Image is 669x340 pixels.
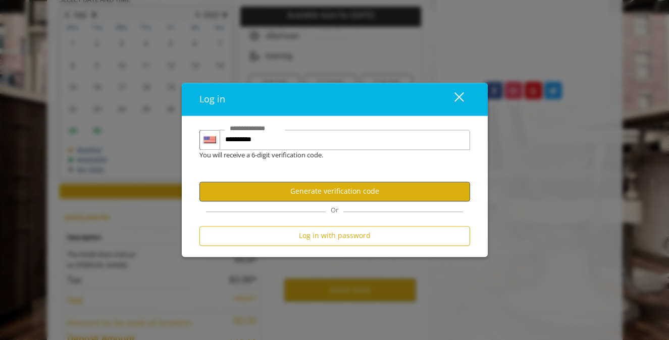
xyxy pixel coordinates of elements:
div: You will receive a 6-digit verification code. [192,150,462,160]
div: close dialog [443,92,463,107]
button: Generate verification code [199,182,470,201]
div: Country [199,130,220,150]
button: close dialog [436,89,470,109]
span: Or [326,205,343,214]
button: Log in with password [199,226,470,246]
span: Log in [199,93,225,105]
